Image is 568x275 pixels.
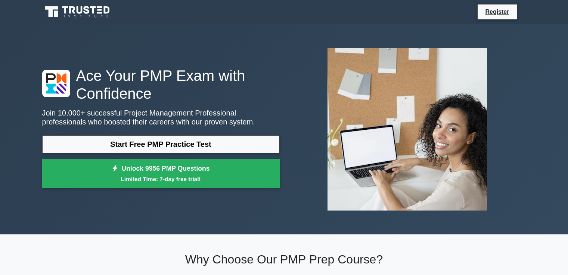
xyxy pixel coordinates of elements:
[42,252,526,266] h2: Why Choose Our PMP Prep Course?
[52,175,270,183] small: Limited Time: 7-day free trial!
[42,135,280,153] a: Start Free PMP Practice Test
[42,108,280,126] p: Join 10,000+ successful Project Management Professional professionals who boosted their careers w...
[42,159,280,189] a: Unlock 9956 PMP QuestionsLimited Time: 7-day free trial!
[42,67,280,102] h1: Ace Your PMP Exam with Confidence
[481,7,513,16] a: Register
